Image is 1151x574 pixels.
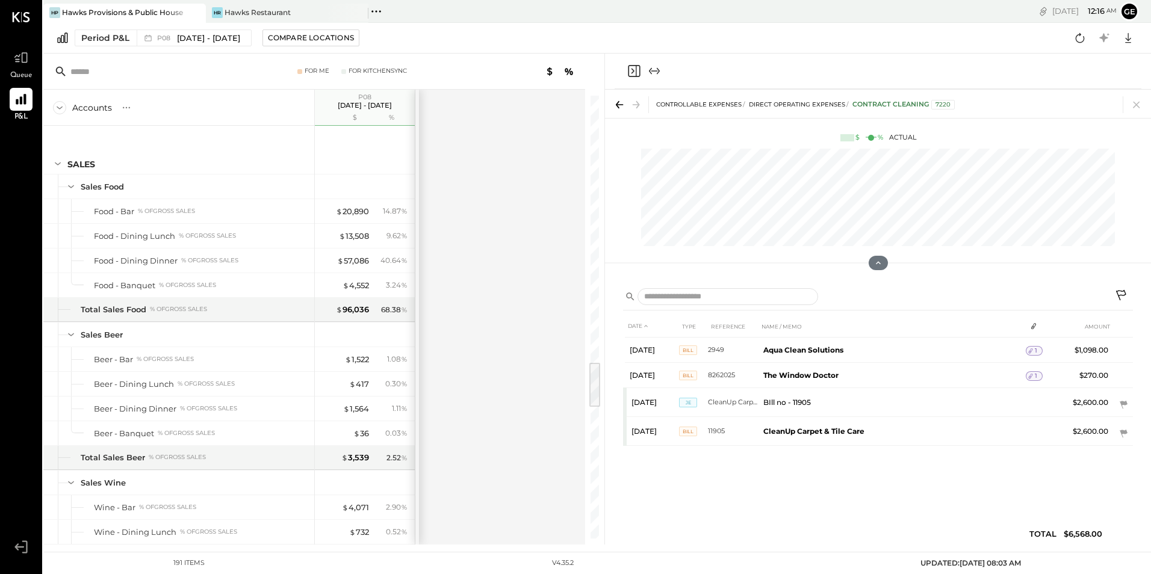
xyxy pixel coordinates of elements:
div: 40.64 [380,255,408,266]
button: Close panel [627,64,641,78]
div: 2.90 [386,502,408,513]
span: $ [349,527,356,537]
span: 1 [1035,347,1037,355]
span: $ [339,231,346,241]
span: $ [343,404,350,413]
div: % [878,133,883,143]
b: The Window Doctor [763,371,839,380]
div: Beer - Banquet [94,428,154,439]
span: % [401,378,408,388]
div: Accounts [72,102,112,114]
div: Actual [840,133,916,143]
div: Sales Beer [81,329,123,341]
div: 7220 [931,100,955,110]
span: $ [353,428,360,438]
div: 2.52 [386,452,408,463]
button: Hide Chart [869,256,888,270]
span: Bill [679,427,697,436]
div: % of GROSS SALES [180,528,237,536]
div: Food - Dining Dinner [94,255,178,267]
th: TYPE [679,315,708,338]
div: SALES [67,158,95,170]
div: 417 [349,378,369,390]
span: $ [341,452,348,462]
span: $ [337,256,344,265]
span: P08 [157,35,174,42]
b: CleanUp Carpet & Tile Care [763,427,864,436]
div: Hawks Provisions & Public House [62,7,183,17]
span: $ [345,354,352,364]
div: Beer - Dining Dinner [94,403,176,415]
span: $ [342,502,349,512]
span: % [401,255,408,265]
div: Period P&L [81,32,129,44]
div: Beer - Dining Lunch [94,378,174,390]
div: % of GROSS SALES [138,207,195,215]
div: Sales Wine [81,477,126,489]
div: 0.52 [386,526,408,537]
th: NAME / MEMO [759,315,1026,338]
div: % of GROSS SALES [178,380,235,388]
span: % [401,403,408,413]
div: 20,890 [336,206,369,217]
button: Expand panel (e) [647,64,662,78]
div: 1.08 [387,354,408,365]
div: 1,564 [343,403,369,415]
div: v 4.35.2 [552,558,574,568]
th: DATE [625,315,679,338]
div: [DATE] [1052,5,1117,17]
td: 2949 [708,338,759,363]
div: % of GROSS SALES [150,305,207,313]
span: % [401,280,408,289]
span: $ [336,206,343,216]
div: Wine - Dining Lunch [94,526,176,538]
span: Bill [679,371,697,380]
td: [DATE] [625,388,679,417]
div: For KitchenSync [349,67,407,75]
div: 732 [349,526,369,538]
div: 68.38 [381,304,408,315]
div: 3,539 [341,452,369,463]
th: AMOUNT [1067,315,1113,338]
div: 4,552 [343,280,369,291]
div: 1,522 [345,354,369,365]
div: % [372,113,411,123]
span: P&L [14,112,28,123]
button: ge [1120,2,1139,21]
a: Queue [1,46,42,81]
span: P08 [358,93,371,101]
td: CleanUp Carpet & Tile [708,388,759,417]
div: 13,508 [339,230,369,242]
div: Compare Locations [268,32,354,43]
th: REFERENCE [708,315,759,338]
span: % [401,452,408,462]
div: 1.11 [392,403,408,414]
span: % [401,304,408,314]
span: JE [679,398,697,407]
div: % of GROSS SALES [159,281,216,289]
span: Bill [679,345,697,355]
div: % of GROSS SALES [137,355,194,363]
div: 4,071 [342,502,369,513]
div: $ [321,113,369,123]
div: HP [49,7,60,18]
span: UPDATED: [DATE] 08:03 AM [920,558,1021,567]
b: Aqua Clean Solutions [763,345,843,354]
div: 0.03 [385,428,408,439]
div: Sales Food [81,181,124,193]
div: 9.62 [386,230,408,241]
a: P&L [1,88,42,123]
div: % of GROSS SALES [158,429,215,437]
div: copy link [1037,5,1049,17]
span: Queue [10,70,33,81]
span: Direct Operating Expenses [749,100,845,108]
button: Period P&L P08[DATE] - [DATE] [75,29,252,46]
td: $2,600.00 [1067,388,1113,417]
td: [DATE] [625,338,679,363]
div: Food - Dining Lunch [94,230,175,242]
div: Total Sales Beer [81,452,145,463]
span: CONTROLLABLE EXPENSES [656,100,742,108]
div: % of GROSS SALES [149,453,206,461]
span: $ [343,280,349,290]
td: $1,098.00 [1067,338,1113,363]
